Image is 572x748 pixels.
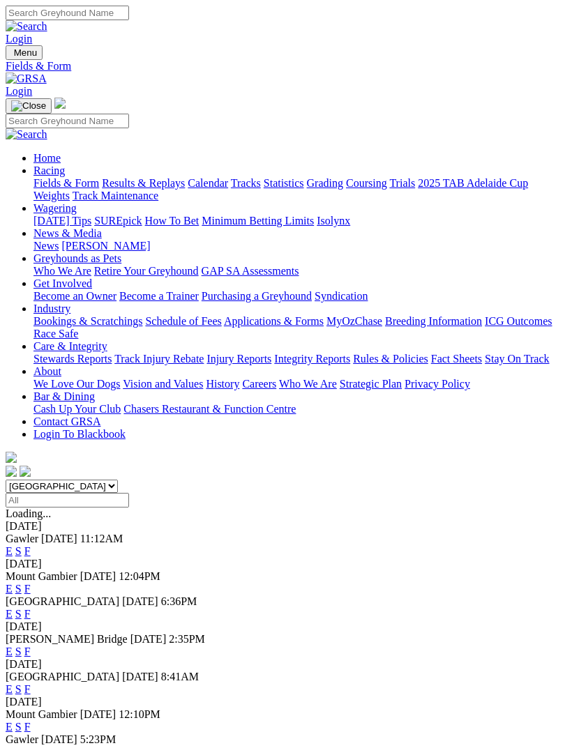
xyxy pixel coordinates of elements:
[33,328,78,339] a: Race Safe
[24,608,31,620] a: F
[33,252,121,264] a: Greyhounds as Pets
[15,608,22,620] a: S
[15,545,22,557] a: S
[6,620,566,633] div: [DATE]
[145,215,200,227] a: How To Bet
[33,265,91,277] a: Who We Are
[6,98,52,114] button: Toggle navigation
[307,177,343,189] a: Grading
[6,708,77,720] span: Mount Gambier
[405,378,470,390] a: Privacy Policy
[188,177,228,189] a: Calendar
[264,177,304,189] a: Statistics
[33,215,566,227] div: Wagering
[6,633,128,645] span: [PERSON_NAME] Bridge
[6,696,566,708] div: [DATE]
[224,315,324,327] a: Applications & Forms
[33,152,61,164] a: Home
[119,570,160,582] span: 12:04PM
[122,671,158,682] span: [DATE]
[340,378,402,390] a: Strategic Plan
[346,177,387,189] a: Coursing
[24,646,31,657] a: F
[33,403,121,415] a: Cash Up Your Club
[6,114,129,128] input: Search
[54,98,66,109] img: logo-grsa-white.png
[161,671,199,682] span: 8:41AM
[33,265,566,277] div: Greyhounds as Pets
[6,60,566,72] a: Fields & Form
[24,683,31,695] a: F
[6,72,47,85] img: GRSA
[33,202,77,214] a: Wagering
[6,45,43,60] button: Toggle navigation
[15,721,22,733] a: S
[33,378,566,390] div: About
[33,177,566,202] div: Racing
[6,683,13,695] a: E
[33,277,92,289] a: Get Involved
[33,227,102,239] a: News & Media
[61,240,150,252] a: [PERSON_NAME]
[6,520,566,533] div: [DATE]
[6,493,129,507] input: Select date
[231,177,261,189] a: Tracks
[33,165,65,176] a: Racing
[33,378,120,390] a: We Love Our Dogs
[33,290,116,302] a: Become an Owner
[161,595,197,607] span: 6:36PM
[206,353,271,365] a: Injury Reports
[122,595,158,607] span: [DATE]
[385,315,482,327] a: Breeding Information
[6,671,119,682] span: [GEOGRAPHIC_DATA]
[80,708,116,720] span: [DATE]
[20,466,31,477] img: twitter.svg
[6,128,47,141] img: Search
[202,290,312,302] a: Purchasing a Greyhound
[123,403,296,415] a: Chasers Restaurant & Function Centre
[6,6,129,20] input: Search
[24,721,31,733] a: F
[11,100,46,112] img: Close
[6,507,51,519] span: Loading...
[33,303,70,314] a: Industry
[6,20,47,33] img: Search
[80,570,116,582] span: [DATE]
[41,733,77,745] span: [DATE]
[6,733,38,745] span: Gawler
[6,595,119,607] span: [GEOGRAPHIC_DATA]
[242,378,276,390] a: Careers
[94,265,199,277] a: Retire Your Greyhound
[15,683,22,695] a: S
[15,583,22,595] a: S
[206,378,239,390] a: History
[33,353,112,365] a: Stewards Reports
[317,215,350,227] a: Isolynx
[33,315,142,327] a: Bookings & Scratchings
[33,240,59,252] a: News
[33,177,99,189] a: Fields & Form
[6,646,13,657] a: E
[274,353,350,365] a: Integrity Reports
[315,290,368,302] a: Syndication
[6,452,17,463] img: logo-grsa-white.png
[6,33,32,45] a: Login
[202,215,314,227] a: Minimum Betting Limits
[33,240,566,252] div: News & Media
[33,190,70,201] a: Weights
[14,47,37,58] span: Menu
[6,608,13,620] a: E
[33,403,566,415] div: Bar & Dining
[6,570,77,582] span: Mount Gambier
[33,315,566,340] div: Industry
[326,315,382,327] a: MyOzChase
[123,378,203,390] a: Vision and Values
[33,215,91,227] a: [DATE] Tips
[202,265,299,277] a: GAP SA Assessments
[33,428,126,440] a: Login To Blackbook
[279,378,337,390] a: Who We Are
[24,583,31,595] a: F
[15,646,22,657] a: S
[169,633,205,645] span: 2:35PM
